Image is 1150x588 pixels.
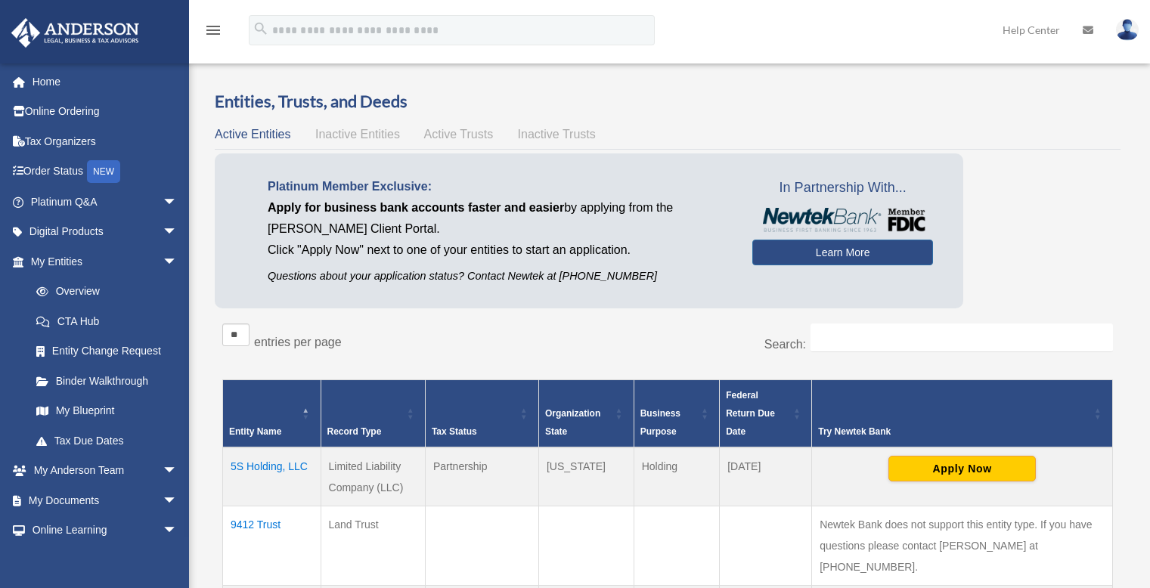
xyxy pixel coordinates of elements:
[545,408,600,437] span: Organization State
[752,240,933,265] a: Learn More
[764,338,806,351] label: Search:
[268,197,730,240] p: by applying from the [PERSON_NAME] Client Portal.
[21,366,193,396] a: Binder Walkthrough
[204,21,222,39] i: menu
[321,379,425,447] th: Record Type: Activate to sort
[11,515,200,546] a: Online Learningarrow_drop_down
[11,97,200,127] a: Online Ordering
[268,240,730,261] p: Click "Apply Now" next to one of your entities to start an application.
[11,187,200,217] a: Platinum Q&Aarrow_drop_down
[424,128,494,141] span: Active Trusts
[720,447,812,506] td: [DATE]
[634,379,720,447] th: Business Purpose: Activate to sort
[87,160,120,183] div: NEW
[321,447,425,506] td: Limited Liability Company (LLC)
[163,515,193,546] span: arrow_drop_down
[223,447,321,506] td: 5S Holding, LLC
[215,90,1121,113] h3: Entities, Trusts, and Deeds
[634,447,720,506] td: Holding
[818,422,1090,441] div: Try Newtek Bank
[538,379,634,447] th: Organization State: Activate to sort
[1116,19,1139,41] img: User Pic
[215,128,290,141] span: Active Entities
[223,379,321,447] th: Entity Name: Activate to invert sorting
[327,426,382,437] span: Record Type
[229,426,281,437] span: Entity Name
[726,390,775,437] span: Federal Return Due Date
[21,426,193,456] a: Tax Due Dates
[223,506,321,585] td: 9412 Trust
[760,208,925,232] img: NewtekBankLogoSM.png
[268,176,730,197] p: Platinum Member Exclusive:
[640,408,680,437] span: Business Purpose
[163,246,193,277] span: arrow_drop_down
[425,447,538,506] td: Partnership
[425,379,538,447] th: Tax Status: Activate to sort
[11,246,193,277] a: My Entitiesarrow_drop_down
[7,18,144,48] img: Anderson Advisors Platinum Portal
[321,506,425,585] td: Land Trust
[11,67,200,97] a: Home
[888,456,1036,481] button: Apply Now
[254,336,342,348] label: entries per page
[11,126,200,156] a: Tax Organizers
[752,176,933,200] span: In Partnership With...
[720,379,812,447] th: Federal Return Due Date: Activate to sort
[432,426,477,437] span: Tax Status
[812,379,1113,447] th: Try Newtek Bank : Activate to sort
[21,396,193,426] a: My Blueprint
[163,217,193,248] span: arrow_drop_down
[253,20,269,37] i: search
[11,485,200,515] a: My Documentsarrow_drop_down
[11,217,200,247] a: Digital Productsarrow_drop_down
[11,456,200,486] a: My Anderson Teamarrow_drop_down
[204,26,222,39] a: menu
[163,456,193,487] span: arrow_drop_down
[163,485,193,516] span: arrow_drop_down
[21,277,185,307] a: Overview
[21,306,193,336] a: CTA Hub
[21,336,193,367] a: Entity Change Request
[812,506,1113,585] td: Newtek Bank does not support this entity type. If you have questions please contact [PERSON_NAME]...
[268,267,730,286] p: Questions about your application status? Contact Newtek at [PHONE_NUMBER]
[163,187,193,218] span: arrow_drop_down
[538,447,634,506] td: [US_STATE]
[315,128,400,141] span: Inactive Entities
[11,156,200,187] a: Order StatusNEW
[268,201,564,214] span: Apply for business bank accounts faster and easier
[518,128,596,141] span: Inactive Trusts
